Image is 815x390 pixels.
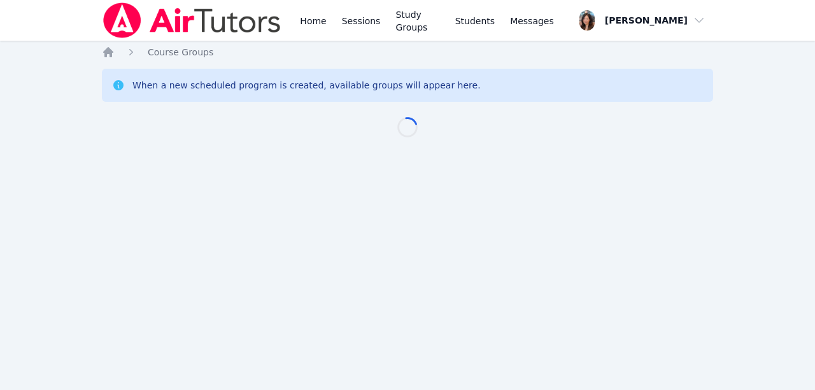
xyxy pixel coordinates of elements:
div: When a new scheduled program is created, available groups will appear here. [132,79,481,92]
span: Messages [510,15,554,27]
a: Course Groups [148,46,213,59]
span: Course Groups [148,47,213,57]
img: Air Tutors [102,3,282,38]
nav: Breadcrumb [102,46,713,59]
